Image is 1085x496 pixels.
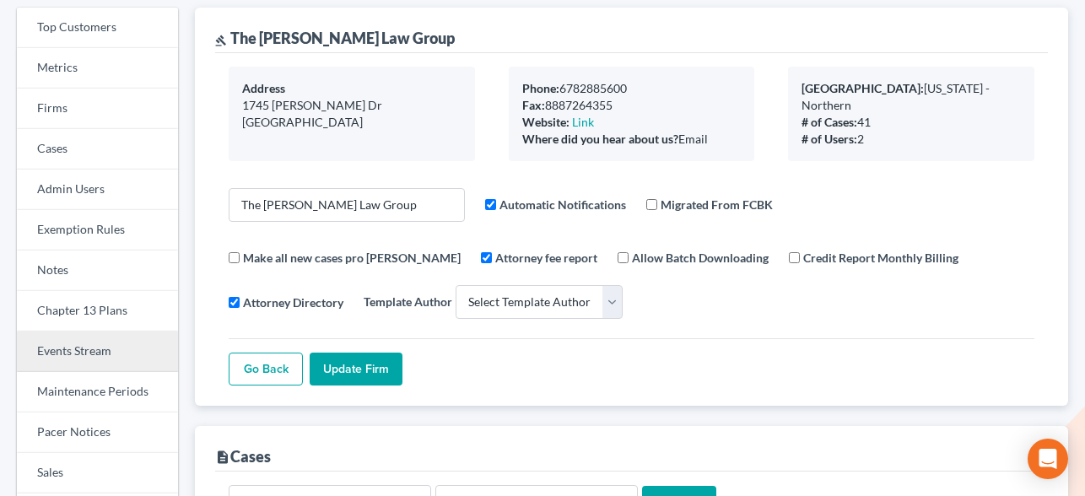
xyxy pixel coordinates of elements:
i: description [215,450,230,465]
div: 41 [802,114,1021,131]
div: The [PERSON_NAME] Law Group [215,28,455,48]
a: Link [572,115,594,129]
div: 1745 [PERSON_NAME] Dr [242,97,462,114]
a: Notes [17,251,178,291]
b: Where did you hear about us? [522,132,678,146]
div: Open Intercom Messenger [1028,439,1068,479]
a: Go Back [229,353,303,386]
div: Email [522,131,742,148]
label: Automatic Notifications [499,196,626,213]
a: Chapter 13 Plans [17,291,178,332]
b: # of Users: [802,132,857,146]
a: Cases [17,129,178,170]
div: [US_STATE] - Northern [802,80,1021,114]
b: Address [242,81,285,95]
label: Make all new cases pro [PERSON_NAME] [243,249,461,267]
label: Attorney Directory [243,294,343,311]
div: 2 [802,131,1021,148]
div: Cases [215,446,271,466]
div: 8887264355 [522,97,742,114]
b: [GEOGRAPHIC_DATA]: [802,81,924,95]
a: Admin Users [17,170,178,210]
b: # of Cases: [802,115,857,129]
a: Firms [17,89,178,129]
b: Phone: [522,81,559,95]
i: gavel [215,35,227,46]
label: Migrated From FCBK [661,196,773,213]
label: Allow Batch Downloading [632,249,769,267]
a: Exemption Rules [17,210,178,251]
label: Template Author [364,293,452,310]
a: Top Customers [17,8,178,48]
a: Maintenance Periods [17,372,178,412]
label: Attorney fee report [495,249,597,267]
input: Update Firm [310,353,402,386]
b: Website: [522,115,569,129]
b: Fax: [522,98,545,112]
a: Pacer Notices [17,412,178,453]
a: Sales [17,453,178,493]
a: Metrics [17,48,178,89]
div: [GEOGRAPHIC_DATA] [242,114,462,131]
div: 6782885600 [522,80,742,97]
a: Events Stream [17,332,178,372]
label: Credit Report Monthly Billing [803,249,958,267]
